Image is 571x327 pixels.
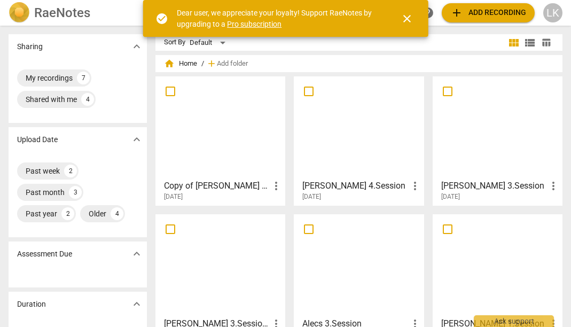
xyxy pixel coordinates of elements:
p: Upload Date [17,134,58,145]
span: [DATE] [441,192,460,201]
button: Table view [538,35,554,51]
span: expand_more [130,133,143,146]
button: Show more [129,131,145,147]
a: [PERSON_NAME] 4.Session[DATE] [298,80,420,201]
a: Copy of [PERSON_NAME] 4.Session[DATE] [159,80,281,201]
span: [DATE] [302,192,321,201]
p: Sharing [17,41,43,52]
span: more_vert [409,180,421,192]
h3: Reid 3.Session [441,180,547,192]
p: Duration [17,299,46,310]
span: more_vert [270,180,283,192]
div: Ask support [474,315,554,327]
span: home [164,58,175,69]
span: add [450,6,463,19]
div: Sort By [164,38,185,46]
button: Tile view [506,35,522,51]
div: Dear user, we appreciate your loyalty! Support RaeNotes by upgrading to a [177,7,381,29]
div: 4 [81,93,94,106]
span: check_circle [155,12,168,25]
span: [DATE] [164,192,183,201]
span: table_chart [541,37,551,48]
span: Home [164,58,197,69]
span: close [401,12,413,25]
div: Older [89,208,106,219]
div: Shared with me [26,94,77,105]
span: view_module [507,36,520,49]
div: Past year [26,208,57,219]
div: 2 [61,207,74,220]
div: 7 [77,72,90,84]
span: expand_more [130,298,143,310]
span: view_list [523,36,536,49]
button: List view [522,35,538,51]
div: 4 [111,207,123,220]
span: expand_more [130,40,143,53]
h2: RaeNotes [34,5,90,20]
a: LogoRaeNotes [9,2,145,24]
span: Add recording [450,6,526,19]
h3: Reid 4.Session [302,180,408,192]
a: [PERSON_NAME] 3.Session[DATE] [436,80,559,201]
button: Show more [129,38,145,54]
span: add [206,58,217,69]
button: Show more [129,296,145,312]
span: more_vert [547,180,560,192]
p: Assessment Due [17,248,72,260]
span: / [201,60,204,68]
img: Logo [9,2,30,24]
div: My recordings [26,73,73,83]
a: Pro subscription [227,20,281,28]
button: Upload [442,3,535,22]
span: Add folder [217,60,248,68]
button: LK [543,3,562,22]
h3: Copy of Reid 4.Session [164,180,270,192]
div: 3 [69,186,82,199]
button: Close [394,6,420,32]
span: expand_more [130,247,143,260]
button: Show more [129,246,145,262]
div: 2 [64,165,77,177]
div: Past month [26,187,65,198]
div: Past week [26,166,60,176]
div: Default [190,34,229,51]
